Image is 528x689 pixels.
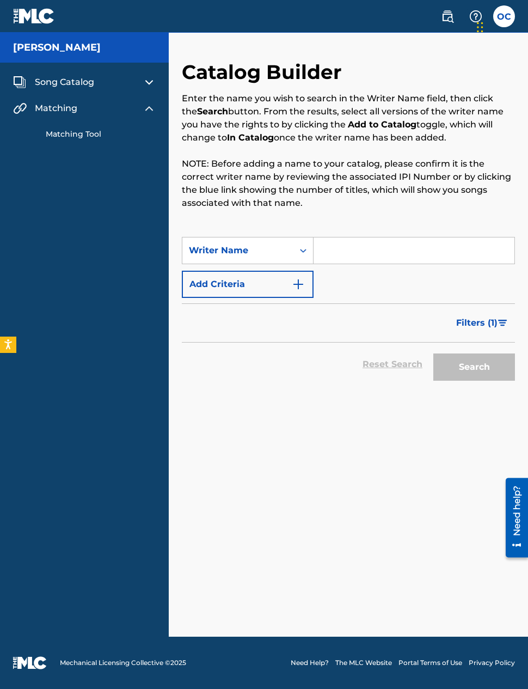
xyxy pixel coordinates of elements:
img: help [469,10,482,23]
strong: In Catalog [227,132,274,143]
form: Search Form [182,237,515,386]
img: logo [13,656,47,669]
h2: Catalog Builder [182,60,347,84]
div: Help [465,5,487,27]
img: MLC Logo [13,8,55,24]
img: expand [143,76,156,89]
a: Song CatalogSong Catalog [13,76,94,89]
span: Filters ( 1 ) [456,316,498,330]
div: Writer Name [189,244,287,257]
strong: Search [197,106,228,117]
img: Song Catalog [13,76,26,89]
img: 9d2ae6d4665cec9f34b9.svg [292,278,305,291]
span: Song Catalog [35,76,94,89]
p: NOTE: Before adding a name to your catalog, please confirm it is the correct writer name by revie... [182,157,515,210]
a: Portal Terms of Use [398,658,462,668]
div: Drag [477,11,483,44]
p: Enter the name you wish to search in the Writer Name field, then click the button. From the resul... [182,92,515,144]
span: Mechanical Licensing Collective © 2025 [60,658,186,668]
img: filter [498,320,507,326]
a: Privacy Policy [469,658,515,668]
strong: Add to Catalog [348,119,416,130]
a: Need Help? [291,658,329,668]
button: Add Criteria [182,271,314,298]
a: Public Search [437,5,458,27]
a: The MLC Website [335,658,392,668]
img: search [441,10,454,23]
img: expand [143,102,156,115]
a: Matching Tool [46,129,156,140]
img: Matching [13,102,27,115]
span: Matching [35,102,77,115]
button: Filters (1) [450,309,515,337]
h5: Oreoluwa Clarke [13,41,101,54]
iframe: Resource Center [498,463,528,573]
